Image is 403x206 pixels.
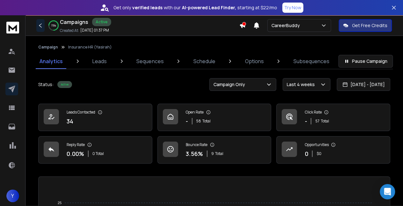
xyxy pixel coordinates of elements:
p: $ 0 [316,151,321,156]
a: Schedule [190,54,219,69]
a: Click Rate-57Total [276,104,390,131]
div: Active [92,18,111,26]
a: Options [241,54,268,69]
div: Open Intercom Messenger [380,184,395,199]
a: Bounce Rate3.56%9Total [157,136,271,164]
span: 9 [211,151,214,156]
p: 3.56 % [186,149,203,158]
p: Get only with our starting at $22/mo [113,4,277,11]
p: 0 [305,149,308,158]
p: Reply Rate [67,142,85,147]
p: Schedule [193,57,215,65]
a: Sequences [133,54,167,69]
h1: Campaigns [60,18,88,26]
a: Leads [89,54,111,69]
p: Get Free Credits [352,22,387,29]
div: Active [57,81,72,88]
a: Leads Contacted34 [38,104,152,131]
p: Bounce Rate [186,142,207,147]
p: Opportunities [305,142,328,147]
button: [DATE] - [DATE] [337,78,390,91]
button: Get Free Credits [339,19,392,32]
p: Subsequences [293,57,329,65]
button: Try Now [282,3,303,13]
p: 75 % [51,24,56,27]
a: Opportunities0$0 [276,136,390,164]
strong: verified leads [132,4,162,11]
span: 58 [196,119,201,124]
p: Leads [92,57,107,65]
p: Analytics [40,57,63,65]
p: Campaign Only [213,81,248,88]
a: Reply Rate0.00%0 Total [38,136,152,164]
p: Sequences [136,57,163,65]
button: Y [6,189,19,202]
p: Status: [38,81,54,88]
tspan: 25 [58,201,61,205]
img: logo [6,22,19,33]
p: Last 4 weeks [287,81,317,88]
p: Click Rate [305,110,321,115]
span: 57 [315,119,319,124]
p: Insurance HR (Yasirah) [68,45,112,50]
p: - [186,117,188,126]
p: 34 [67,117,73,126]
p: [DATE] 01:37 PM [80,28,109,33]
strong: AI-powered Lead Finder, [182,4,236,11]
p: Options [245,57,264,65]
span: Total [215,151,223,156]
span: Total [320,119,329,124]
span: Total [202,119,211,124]
button: Pause Campaign [338,55,393,68]
p: Created At: [60,28,79,33]
p: - [305,117,307,126]
a: Analytics [36,54,67,69]
p: CareerBuddy [271,22,302,29]
button: Campaign [38,45,58,50]
a: Open Rate-58Total [157,104,271,131]
p: 0 Total [92,151,104,156]
p: Open Rate [186,110,204,115]
a: Subsequences [290,54,333,69]
p: 0.00 % [67,149,84,158]
p: Leads Contacted [67,110,95,115]
p: Try Now [284,4,301,11]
